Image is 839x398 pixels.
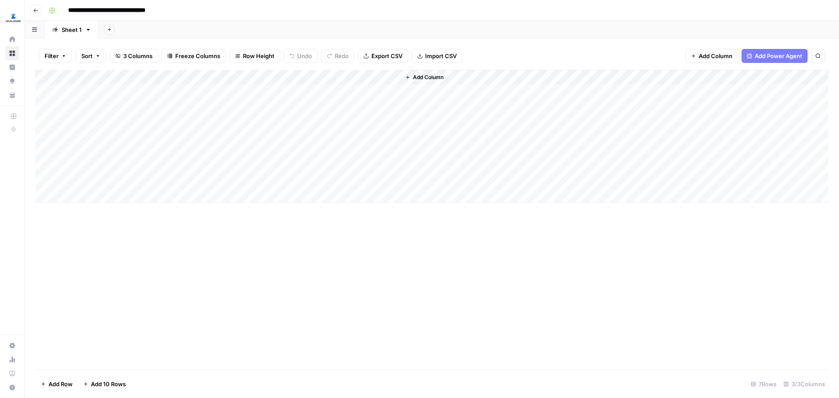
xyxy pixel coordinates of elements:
[780,377,829,391] div: 3/3 Columns
[5,353,19,367] a: Usage
[685,49,738,63] button: Add Column
[413,73,444,81] span: Add Column
[110,49,158,63] button: 3 Columns
[175,52,220,60] span: Freeze Columns
[5,339,19,353] a: Settings
[45,52,59,60] span: Filter
[243,52,274,60] span: Row Height
[402,72,447,83] button: Add Column
[91,380,126,388] span: Add 10 Rows
[76,49,106,63] button: Sort
[39,49,72,63] button: Filter
[162,49,226,63] button: Freeze Columns
[5,74,19,88] a: Opportunities
[699,52,732,60] span: Add Column
[284,49,318,63] button: Undo
[5,46,19,60] a: Browse
[35,377,78,391] button: Add Row
[358,49,408,63] button: Export CSV
[5,32,19,46] a: Home
[321,49,354,63] button: Redo
[5,88,19,102] a: Your Data
[78,377,131,391] button: Add 10 Rows
[62,25,82,34] div: Sheet 1
[412,49,462,63] button: Import CSV
[229,49,280,63] button: Row Height
[5,7,19,29] button: Workspace: LegalZoom
[371,52,402,60] span: Export CSV
[297,52,312,60] span: Undo
[335,52,349,60] span: Redo
[5,381,19,395] button: Help + Support
[425,52,457,60] span: Import CSV
[747,377,780,391] div: 7 Rows
[49,380,73,388] span: Add Row
[5,367,19,381] a: Learning Hub
[5,10,21,26] img: LegalZoom Logo
[5,60,19,74] a: Insights
[81,52,93,60] span: Sort
[755,52,802,60] span: Add Power Agent
[45,21,99,38] a: Sheet 1
[123,52,153,60] span: 3 Columns
[742,49,808,63] button: Add Power Agent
